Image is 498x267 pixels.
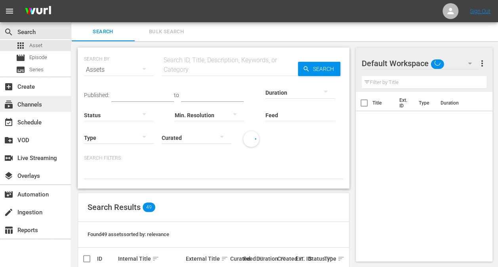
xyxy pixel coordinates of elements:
div: Type [324,254,332,263]
div: External Title [186,254,228,263]
button: Search [298,62,340,76]
span: Series [29,66,44,74]
div: Internal Title [118,254,183,263]
span: Reports [4,225,13,235]
div: Curated [230,256,241,262]
div: Ext. ID [296,256,306,262]
div: Feed [243,254,254,263]
div: Default Workspace [362,52,480,74]
img: ans4CAIJ8jUAAAAAAAAAAAAAAAAAAAAAAAAgQb4GAAAAAAAAAAAAAAAAAAAAAAAAJMjXAAAAAAAAAAAAAAAAAAAAAAAAgAT5G... [19,2,57,21]
span: Published: [84,92,109,98]
th: Type [414,92,435,114]
span: Bulk Search [139,27,193,36]
span: Episode [29,53,47,61]
th: Title [372,92,395,114]
p: Search Filters: [84,155,343,162]
span: more_vert [477,59,487,68]
span: Schedule [4,118,13,127]
span: Search Results [88,202,141,212]
span: Search [76,27,130,36]
div: Search ID, Title, Description, Keywords, or Category [162,55,298,74]
div: Created [277,254,293,263]
span: to [174,92,179,98]
th: Duration [435,92,483,114]
span: sort [221,255,228,262]
div: Assets [84,59,154,81]
span: Episode [16,53,25,63]
span: Search [4,27,13,37]
span: Create [4,82,13,92]
span: sort [152,255,159,262]
span: Ingestion [4,208,13,217]
a: Sign Out [470,8,490,14]
button: more_vert [477,54,487,73]
div: ID [97,256,116,262]
span: Found 49 assets sorted by: relevance [88,231,169,237]
span: Live Streaming [4,153,13,163]
span: Search [310,62,340,76]
th: Ext. ID [395,92,414,114]
span: menu [5,6,14,16]
span: Asset [16,41,25,50]
span: 49 [143,202,155,212]
span: Automation [4,190,13,199]
div: Status [308,254,322,263]
span: Series [16,65,25,74]
span: Overlays [4,171,13,181]
span: VOD [4,135,13,145]
div: Duration [256,254,275,263]
span: Channels [4,100,13,109]
span: Asset [29,42,42,50]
